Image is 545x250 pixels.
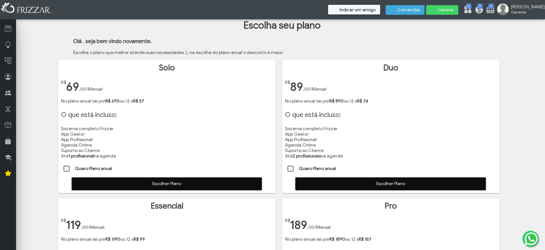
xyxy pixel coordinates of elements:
button: Comandas [386,5,424,15]
span: /Mensal [88,225,104,230]
a: 0 [463,5,470,15]
strong: 1 profissional [68,153,94,159]
li: App Profissional [285,137,496,142]
li: Até na agenda [61,153,272,159]
h1: Duo [285,63,496,73]
a: [PERSON_NAME] Gerente [497,4,542,16]
li: App Gestor [285,131,496,137]
span: R$ [285,80,290,85]
h1: Escolha seu plano [21,19,543,31]
span: R$ [61,80,66,85]
button: Escolher Plano [72,177,262,190]
span: 69 [66,80,79,94]
span: Escolher Plano [300,179,481,189]
li: Agenda Online [61,142,272,148]
li: Sistema completo Frizzar [61,126,272,131]
span: Escolher Plano [76,179,258,189]
span: 0 [488,4,494,9]
strong: R$ 1890 [329,237,345,242]
span: Indicar um amigo [340,8,376,12]
span: ,00 [79,86,86,92]
strong: R$ 57 [133,98,144,104]
li: Sistema completo Frizzar [285,126,496,131]
span: Gaveta [438,8,454,12]
span: 189 [290,218,307,232]
h1: Pro [285,201,496,211]
h1: O que está incluso: [285,111,496,119]
strong: R$ 1190 [105,237,120,242]
p: No plano anual sai por ou 12 x [285,98,496,104]
span: 119 [66,218,81,232]
li: Agenda Online [285,142,496,148]
strong: R$ 74 [357,98,368,104]
p: No plano anual sai por ou 12 x [61,98,272,104]
span: R$ [61,218,66,223]
p: No plano anual sai por ou 12 x [285,237,496,242]
strong: 2 profissionais [292,153,321,159]
span: R$ [285,218,290,223]
a: 0 [475,5,481,15]
p: Escolha o plano que melhor atende suas necessidades :), na escolha do plano anual o desconto é ma... [73,50,543,55]
button: Gaveta [426,5,458,15]
button: Indicar um amigo [328,5,380,14]
h1: Solo [61,63,272,73]
span: 89 [290,80,303,94]
strong: R$ 157 [359,237,371,242]
span: ,00 [303,86,310,92]
span: Comandas [397,8,420,12]
span: /Mensal [310,86,326,92]
span: Gerente [511,10,540,14]
h1: O que está incluso: [61,111,272,119]
span: /Mensal [314,225,331,230]
strong: R$ 99 [134,237,145,242]
li: App Profissional [61,137,272,142]
span: 0 [477,4,483,9]
strong: Quero Plano anual [299,166,336,171]
span: 0 [466,4,471,9]
strong: R$ 690 [105,98,120,104]
strong: R$ 890 [329,98,344,104]
img: whatsapp.png [523,231,539,246]
h3: Olá . seja bem vindo novamente. [73,38,543,45]
span: ,00 [307,225,314,230]
span: /Mensal [86,86,103,92]
li: Suporte ao Cliente [285,148,496,153]
li: App Gestor [61,131,272,137]
strong: Quero Plano anual [75,166,112,171]
li: Até na agenda [285,153,496,159]
li: Suporte ao Cliente [61,148,272,153]
a: 0 [486,5,492,15]
h1: Essencial [61,201,272,211]
p: No plano anual sai por ou 12 x [61,237,272,242]
button: Escolher Plano [295,177,486,190]
span: ,00 [81,225,88,230]
span: [PERSON_NAME] [511,4,540,10]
